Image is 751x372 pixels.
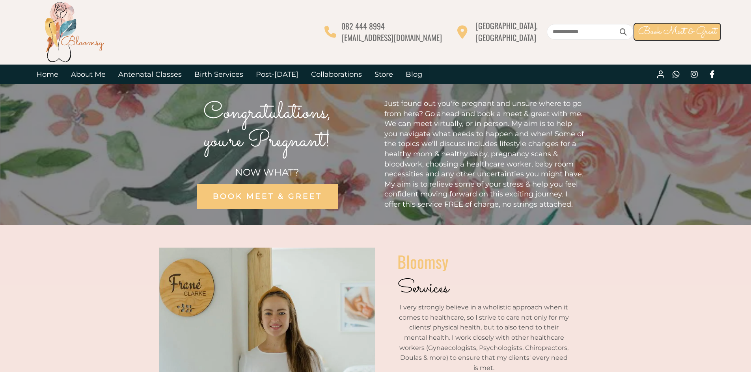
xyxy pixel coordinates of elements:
[384,99,584,209] span: Just found out you're pregnant and unsure where to go from here? Go ahead and book a meet & greet...
[399,65,429,84] a: Blog
[203,96,331,130] span: Congratulations,
[188,65,250,84] a: Birth Services
[397,274,449,302] span: Services
[197,184,337,209] a: BOOK MEET & GREET
[30,65,65,84] a: Home
[212,192,322,201] span: BOOK MEET & GREET
[475,20,538,31] span: [GEOGRAPHIC_DATA],
[634,23,721,41] a: Book Meet & Greet
[112,65,188,84] a: Antenatal Classes
[341,31,442,43] span: [EMAIL_ADDRESS][DOMAIN_NAME]
[43,0,106,63] img: Bloomsy
[341,20,385,32] span: 082 444 8994
[250,65,305,84] a: Post-[DATE]
[638,24,716,39] span: Book Meet & Greet
[368,65,399,84] a: Store
[305,65,368,84] a: Collaborations
[65,65,112,84] a: About Me
[204,124,331,159] span: you're Pregnant!
[397,249,448,274] span: Bloomsy
[475,31,536,43] span: [GEOGRAPHIC_DATA]
[235,167,299,178] span: NOW WHAT?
